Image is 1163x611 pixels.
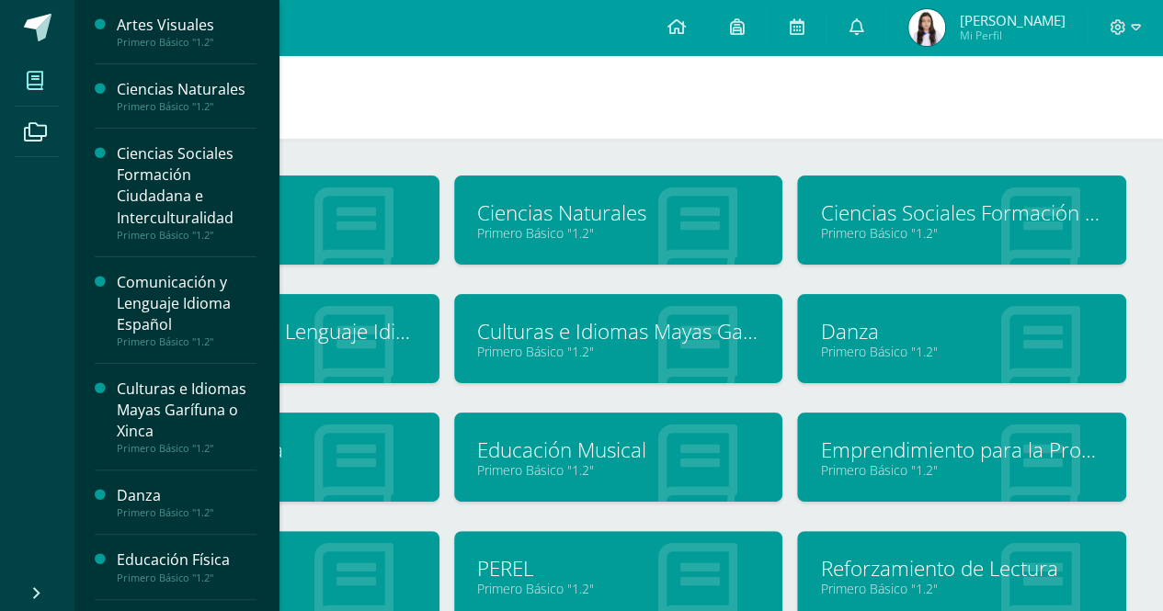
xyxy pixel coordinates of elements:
div: Primero Básico "1.2" [117,229,257,242]
a: PEREL [477,554,760,583]
div: Primero Básico "1.2" [117,100,257,113]
a: Primero Básico "1.2" [820,343,1103,360]
a: Primero Básico "1.2" [820,224,1103,242]
a: Educación FísicaPrimero Básico "1.2" [117,549,257,583]
a: Primero Básico "1.2" [477,580,760,597]
a: Ciencias Sociales Formación Ciudadana e Interculturalidad [820,198,1103,227]
span: [PERSON_NAME] [959,11,1065,29]
a: Primero Básico "1.2" [477,343,760,360]
div: Ciencias Naturales [117,79,257,100]
a: Ciencias Naturales [477,198,760,227]
div: Primero Básico "1.2" [117,506,257,519]
a: Culturas e Idiomas Mayas Garífuna o Xinca [477,317,760,345]
img: ece5888face4751eb5ac506d0479686f.png [908,9,945,46]
div: Primero Básico "1.2" [117,36,257,49]
a: Artes VisualesPrimero Básico "1.2" [117,15,257,49]
div: Culturas e Idiomas Mayas Garífuna o Xinca [117,379,257,442]
a: Danza [820,317,1103,345]
span: Mi Perfil [959,28,1065,43]
a: DanzaPrimero Básico "1.2" [117,485,257,519]
div: Educación Física [117,549,257,571]
a: Comunicación y Lenguaje Idioma EspañolPrimero Básico "1.2" [117,272,257,348]
div: Artes Visuales [117,15,257,36]
div: Primero Básico "1.2" [117,571,257,584]
div: Primero Básico "1.2" [117,335,257,348]
a: Primero Básico "1.2" [820,461,1103,479]
a: Reforzamiento de Lectura [820,554,1103,583]
a: Educación Musical [477,436,760,464]
a: Emprendimiento para la Productividad [820,436,1103,464]
div: Primero Básico "1.2" [117,442,257,455]
div: Comunicación y Lenguaje Idioma Español [117,272,257,335]
a: Ciencias Sociales Formación Ciudadana e InterculturalidadPrimero Básico "1.2" [117,143,257,241]
a: Primero Básico "1.2" [477,461,760,479]
a: Ciencias NaturalesPrimero Básico "1.2" [117,79,257,113]
a: Primero Básico "1.2" [820,580,1103,597]
a: Primero Básico "1.2" [477,224,760,242]
a: Culturas e Idiomas Mayas Garífuna o XincaPrimero Básico "1.2" [117,379,257,455]
div: Ciencias Sociales Formación Ciudadana e Interculturalidad [117,143,257,228]
div: Danza [117,485,257,506]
